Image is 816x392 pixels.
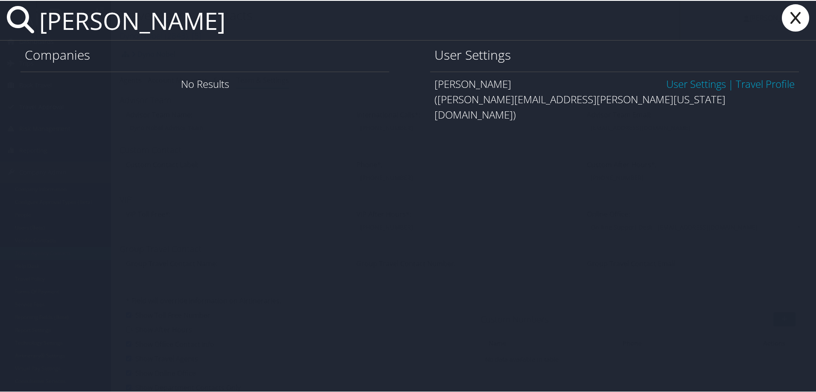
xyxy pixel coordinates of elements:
div: ([PERSON_NAME][EMAIL_ADDRESS][PERSON_NAME][US_STATE][DOMAIN_NAME]) [434,91,795,122]
h1: Companies [25,45,385,63]
a: User Settings [666,76,726,90]
div: No Results [20,71,389,95]
span: [PERSON_NAME] [434,76,511,90]
h1: User Settings [434,45,795,63]
span: | [726,76,736,90]
a: View OBT Profile [736,76,795,90]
